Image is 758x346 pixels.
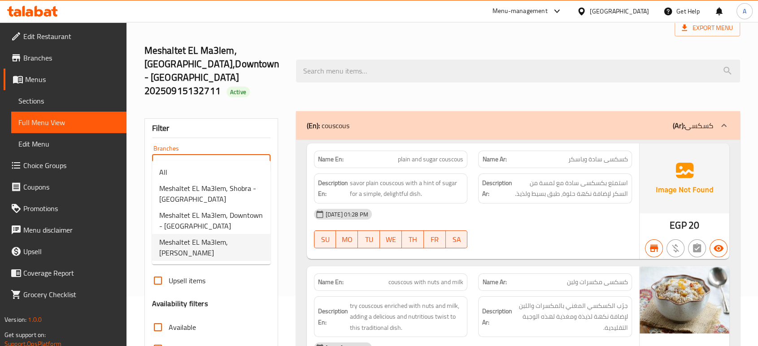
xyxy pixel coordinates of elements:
[23,182,119,192] span: Coupons
[567,277,628,287] span: كسكسى مكسرات ولبن
[350,300,464,333] span: try couscous enriched with nuts and milk, adding a delicious and nutritious twist to this traditi...
[23,289,119,300] span: Grocery Checklist
[688,216,699,234] span: 20
[670,216,686,234] span: EGP
[482,155,506,164] strong: Name Ar:
[398,155,463,164] span: plain and sugar couscous
[159,167,167,177] span: All
[427,233,442,246] span: FR
[590,6,649,16] div: [GEOGRAPHIC_DATA]
[405,233,420,246] span: TH
[688,239,706,257] button: Not has choices
[322,210,372,219] span: [DATE] 01:28 PM
[640,266,729,333] img: %D9%83%D8%B3%D9%83%D8%B3%D9%8A_%D9%84%D8%A8%D9%86_%D9%88_%D9%85%D9%83%D8%B3%D8%B1%D8%A7%D8%AA6389...
[482,277,506,287] strong: Name Ar:
[350,177,464,199] span: savor plain couscous with a hint of sugar for a simple, delightful dish.
[673,120,713,131] p: كسكسى
[159,237,263,258] span: Meshaltet EL Ma3lem, [PERSON_NAME]
[383,233,398,246] span: WE
[4,26,126,47] a: Edit Restaurant
[4,198,126,219] a: Promotions
[23,225,119,235] span: Menu disclaimer
[159,210,263,231] span: Meshaltet EL Ma3lem, Downtown - [GEOGRAPHIC_DATA]
[336,230,358,248] button: MO
[645,239,663,257] button: Branch specific item
[568,155,628,164] span: كسكسى سادة وباسكر
[318,233,333,246] span: SU
[667,239,684,257] button: Purchased item
[296,60,740,82] input: search
[227,88,250,96] span: Active
[358,230,380,248] button: TU
[307,119,320,132] b: (En):
[673,119,685,132] b: (Ar):
[340,233,354,246] span: MO
[4,284,126,305] a: Grocery Checklist
[318,277,344,287] strong: Name En:
[449,233,464,246] span: SA
[743,6,746,16] span: A
[4,262,126,284] a: Coverage Report
[307,120,349,131] p: couscous
[23,160,119,171] span: Choice Groups
[144,44,285,98] h2: Meshaltet EL Ma3lem, [GEOGRAPHIC_DATA],Downtown - [GEOGRAPHIC_DATA] 20250915132711
[4,155,126,176] a: Choice Groups
[159,183,263,204] span: Meshaltet EL Ma3lem, Shobra - [GEOGRAPHIC_DATA]
[4,176,126,198] a: Coupons
[424,230,446,248] button: FR
[318,306,348,328] strong: Description En:
[23,246,119,257] span: Upsell
[482,177,512,199] strong: Description Ar:
[4,219,126,241] a: Menu disclaimer
[169,322,196,333] span: Available
[380,230,402,248] button: WE
[296,111,740,140] div: (En): couscous(Ar):كسكسى
[23,268,119,278] span: Coverage Report
[482,306,512,328] strong: Description Ar:
[4,314,26,325] span: Version:
[255,157,267,170] button: Close
[11,90,126,112] a: Sections
[318,155,344,164] strong: Name En:
[4,47,126,69] a: Branches
[169,275,205,286] span: Upsell items
[514,300,628,333] span: جرّب الكسكسي المغني بالمكسرات واللبن لإضافة نكهة لذيذة ومغذية لهذه الوجبة التقليدية.
[227,86,250,97] div: Active
[682,22,733,34] span: Export Menu
[4,69,126,90] a: Menus
[4,241,126,262] a: Upsell
[710,239,728,257] button: Available
[640,143,729,213] img: Ae5nvW7+0k+MAAAAAElFTkSuQmCC
[446,230,468,248] button: SA
[314,230,336,248] button: SU
[25,74,119,85] span: Menus
[152,298,208,309] h3: Availability filters
[18,117,119,128] span: Full Menu View
[152,119,270,138] div: Filter
[23,31,119,42] span: Edit Restaurant
[4,329,46,341] span: Get support on:
[675,20,740,36] span: Export Menu
[388,277,463,287] span: couscous with nuts and milk
[11,112,126,133] a: Full Menu View
[362,233,376,246] span: TU
[18,138,119,149] span: Edit Menu
[11,133,126,155] a: Edit Menu
[23,203,119,214] span: Promotions
[23,52,119,63] span: Branches
[492,6,548,17] div: Menu-management
[18,95,119,106] span: Sections
[28,314,42,325] span: 1.0.0
[318,177,348,199] strong: Description En:
[514,177,628,199] span: استمتع بكسكسى سادة مع لمسة من السكر لإضافة نكهة حلوة، طبق بسيط ولذيذ.
[402,230,424,248] button: TH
